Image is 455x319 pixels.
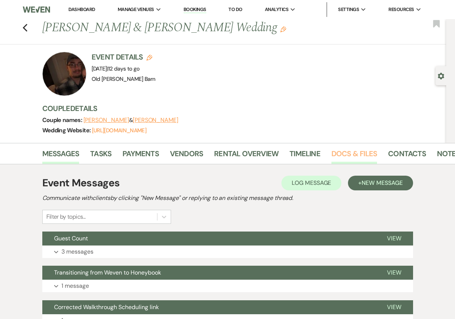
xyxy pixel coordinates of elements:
img: Weven Logo [23,2,50,17]
button: Corrected Walkthrough Scheduling link [42,300,375,314]
h1: [PERSON_NAME] & [PERSON_NAME] Wedding [42,19,362,37]
a: Contacts [388,148,426,164]
a: Messages [42,148,79,164]
span: View [387,269,401,276]
button: Open lead details [438,72,444,79]
span: Analytics [265,6,288,13]
p: 3 messages [61,247,93,257]
button: 1 message [42,280,413,292]
h1: Event Messages [42,175,120,191]
button: Log Message [281,176,341,190]
button: View [375,266,413,280]
h3: Event Details [92,52,156,62]
span: Couple names: [42,116,83,124]
span: View [387,303,401,311]
span: Manage Venues [118,6,154,13]
span: Transitioning from Weven to Honeybook [54,269,161,276]
span: Settings [338,6,359,13]
button: Guest Count [42,232,375,245]
span: & [83,117,178,124]
a: Tasks [90,148,111,164]
button: +New Message [348,176,413,190]
button: 3 messages [42,245,413,258]
a: Timeline [289,148,320,164]
a: Payments [122,148,159,164]
span: View [387,234,401,242]
span: | [107,65,140,72]
h2: Communicate with clients by clicking "New Message" or replying to an existing message thread. [42,194,413,202]
span: Old [PERSON_NAME] Barn [92,75,156,83]
span: 12 days to go [108,65,140,72]
a: Rental Overview [214,148,278,164]
span: [DATE] [92,65,140,72]
a: Vendors [170,148,203,164]
a: [URL][DOMAIN_NAME] [92,127,146,134]
span: New Message [362,179,402,187]
button: [PERSON_NAME] [83,117,129,123]
button: Edit [280,26,286,32]
span: Guest Count [54,234,88,242]
button: Transitioning from Weven to Honeybook [42,266,375,280]
a: Bookings [184,6,206,13]
div: Filter by topics... [46,212,86,221]
a: Dashboard [68,6,95,12]
button: View [375,300,413,314]
p: 1 message [61,281,89,291]
button: View [375,232,413,245]
span: Wedding Website: [42,126,92,134]
button: [PERSON_NAME] [133,117,178,123]
span: Log Message [292,179,331,187]
a: To Do [228,6,242,12]
span: Corrected Walkthrough Scheduling link [54,303,159,311]
span: Resources [388,6,414,13]
a: Docs & Files [331,148,377,164]
h3: Couple Details [42,103,439,114]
